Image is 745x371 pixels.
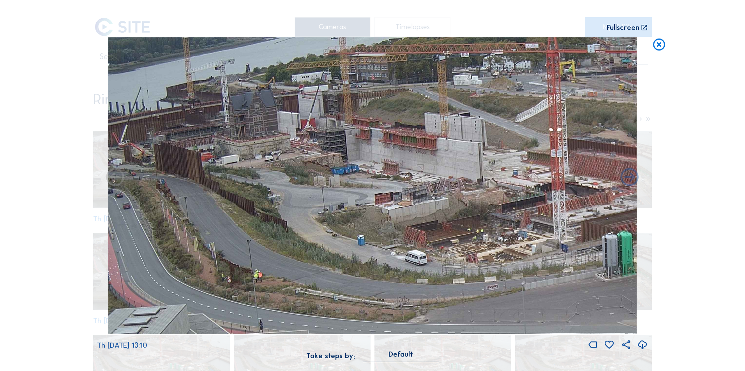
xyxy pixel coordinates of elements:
i: Forward [104,167,126,189]
img: Image [108,37,637,334]
div: Fullscreen [607,24,639,32]
i: Back [619,167,641,189]
span: Th [DATE] 13:10 [97,341,147,350]
div: Default [363,351,439,362]
div: Default [388,351,413,358]
div: Take steps by: [306,352,355,360]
